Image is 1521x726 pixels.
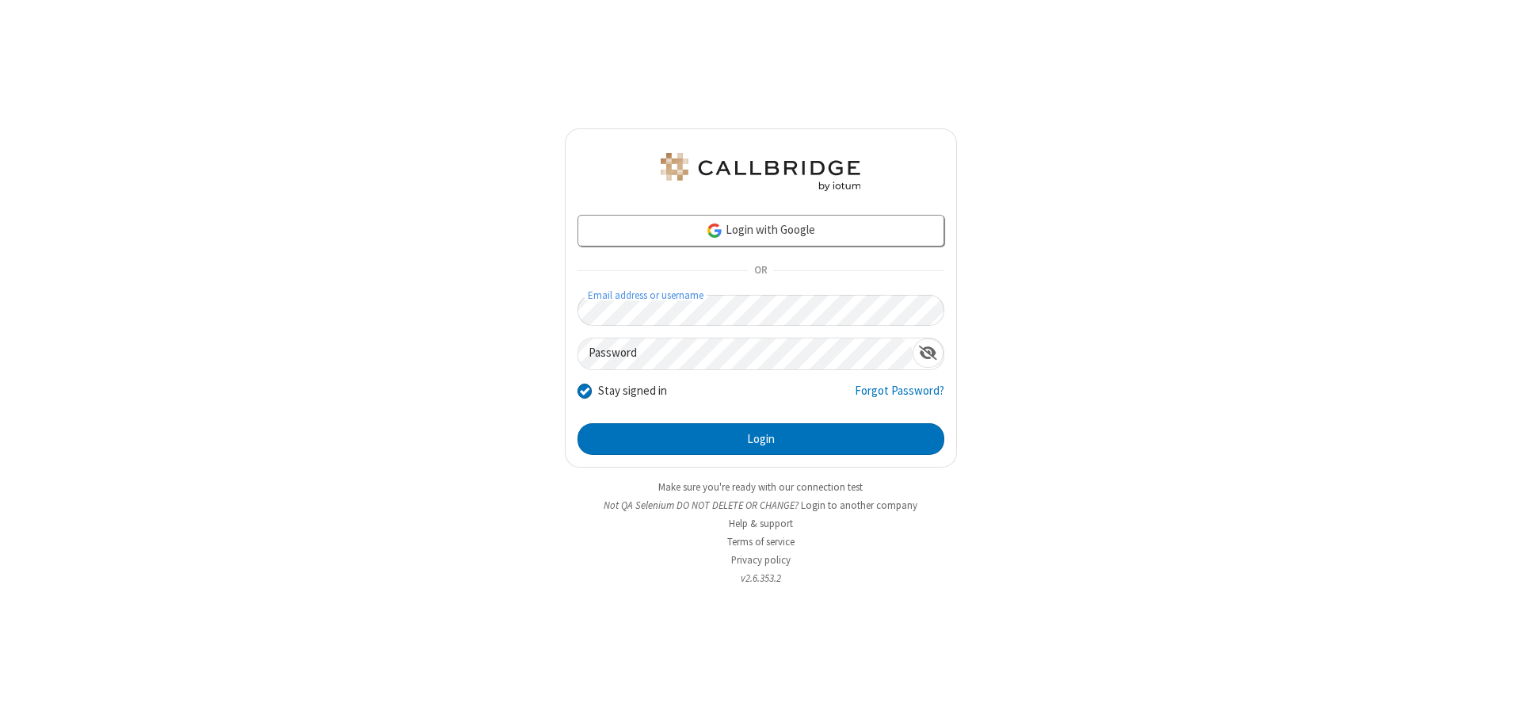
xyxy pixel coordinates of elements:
li: v2.6.353.2 [565,571,957,586]
div: Show password [913,338,943,368]
a: Make sure you're ready with our connection test [658,480,863,494]
input: Password [578,338,913,369]
input: Email address or username [578,295,944,326]
img: google-icon.png [706,222,723,239]
button: Login [578,423,944,455]
li: Not QA Selenium DO NOT DELETE OR CHANGE? [565,498,957,513]
a: Login with Google [578,215,944,246]
span: OR [748,260,773,282]
a: Terms of service [727,535,795,548]
a: Forgot Password? [855,382,944,412]
a: Help & support [729,517,793,530]
a: Privacy policy [731,553,791,567]
button: Login to another company [801,498,917,513]
label: Stay signed in [598,382,667,400]
img: QA Selenium DO NOT DELETE OR CHANGE [658,153,863,191]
